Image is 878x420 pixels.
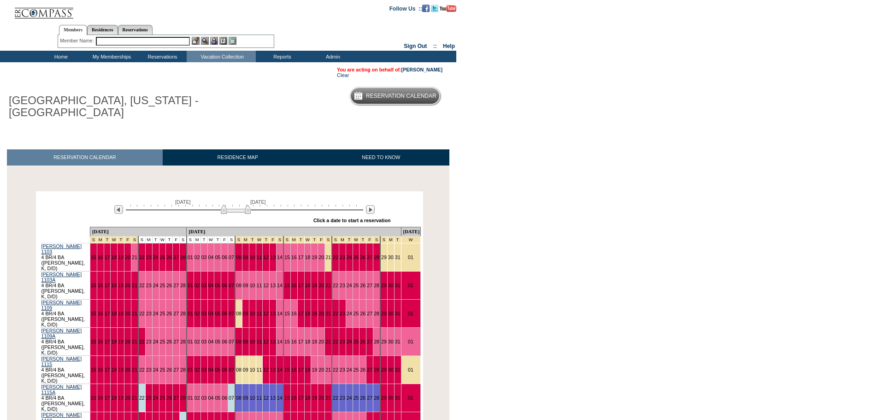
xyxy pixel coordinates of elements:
a: 16 [291,339,297,344]
a: 24 [347,367,352,373]
a: 31 [395,283,401,288]
a: 27 [173,395,179,401]
a: 19 [118,283,124,288]
a: 27 [173,311,179,316]
a: Subscribe to our YouTube Channel [440,5,456,11]
a: 08 [236,367,242,373]
a: 28 [180,367,186,373]
a: [PERSON_NAME] 1103 [41,243,82,254]
a: 01 [408,254,413,260]
a: 27 [367,367,372,373]
a: 01 [188,339,193,344]
a: 10 [250,339,255,344]
a: Residences [87,25,118,35]
a: 08 [236,395,242,401]
a: 28 [374,311,379,316]
a: 29 [381,339,387,344]
a: 03 [201,283,207,288]
a: 23 [146,283,152,288]
a: 24 [347,311,352,316]
a: 19 [312,339,317,344]
a: 12 [263,367,269,373]
a: 11 [257,311,262,316]
a: 21 [132,395,137,401]
a: 17 [298,283,304,288]
a: 21 [325,395,331,401]
a: 27 [367,311,372,316]
a: 21 [325,254,331,260]
a: 20 [318,254,324,260]
a: 19 [312,395,317,401]
a: 30 [388,339,394,344]
a: 24 [347,339,352,344]
a: 20 [125,254,130,260]
a: 12 [263,339,269,344]
a: 06 [222,367,227,373]
a: 30 [388,254,394,260]
a: 11 [257,339,262,344]
a: 28 [180,395,186,401]
a: [PERSON_NAME] 1103A [41,272,82,283]
a: 24 [153,311,159,316]
a: 27 [173,367,179,373]
a: 19 [118,254,124,260]
a: 20 [125,283,130,288]
a: 31 [395,339,401,344]
a: 28 [180,339,186,344]
td: Reports [256,51,306,62]
a: 26 [360,339,365,344]
a: 16 [291,311,297,316]
a: 01 [408,367,413,373]
a: 23 [340,311,345,316]
a: 26 [360,254,365,260]
a: 14 [277,395,283,401]
a: 23 [146,311,152,316]
img: Follow us on Twitter [431,5,438,12]
a: 06 [222,339,227,344]
a: 15 [284,339,290,344]
a: 22 [139,311,145,316]
a: 09 [243,283,248,288]
a: 19 [118,339,124,344]
a: 11 [257,395,262,401]
a: 21 [325,283,331,288]
a: 26 [166,395,172,401]
a: 19 [118,311,124,316]
a: [PERSON_NAME] 1115A [41,384,82,395]
a: 12 [263,254,269,260]
a: 29 [381,283,387,288]
a: 01 [188,395,193,401]
a: 22 [333,254,338,260]
a: [PERSON_NAME] [401,67,442,72]
a: 03 [201,254,207,260]
a: 07 [229,367,234,373]
a: 09 [243,254,248,260]
a: 17 [105,311,110,316]
a: 02 [194,367,200,373]
a: 20 [318,395,324,401]
a: 16 [98,311,103,316]
a: 22 [139,283,145,288]
a: 23 [146,254,152,260]
a: 02 [194,395,200,401]
a: NEED TO KNOW [312,149,449,166]
a: 15 [284,254,290,260]
a: 19 [312,254,317,260]
a: 14 [277,311,283,316]
a: 01 [188,254,193,260]
a: 25 [160,395,165,401]
a: 18 [111,283,117,288]
a: Become our fan on Facebook [422,5,430,11]
a: 01 [188,367,193,373]
a: 06 [222,283,227,288]
a: 15 [284,311,290,316]
a: 28 [180,311,186,316]
a: 15 [91,367,96,373]
a: 21 [132,311,137,316]
a: 25 [160,283,165,288]
a: 21 [325,367,331,373]
a: 06 [222,395,227,401]
a: 20 [125,367,130,373]
a: 30 [388,311,394,316]
a: 24 [153,395,159,401]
